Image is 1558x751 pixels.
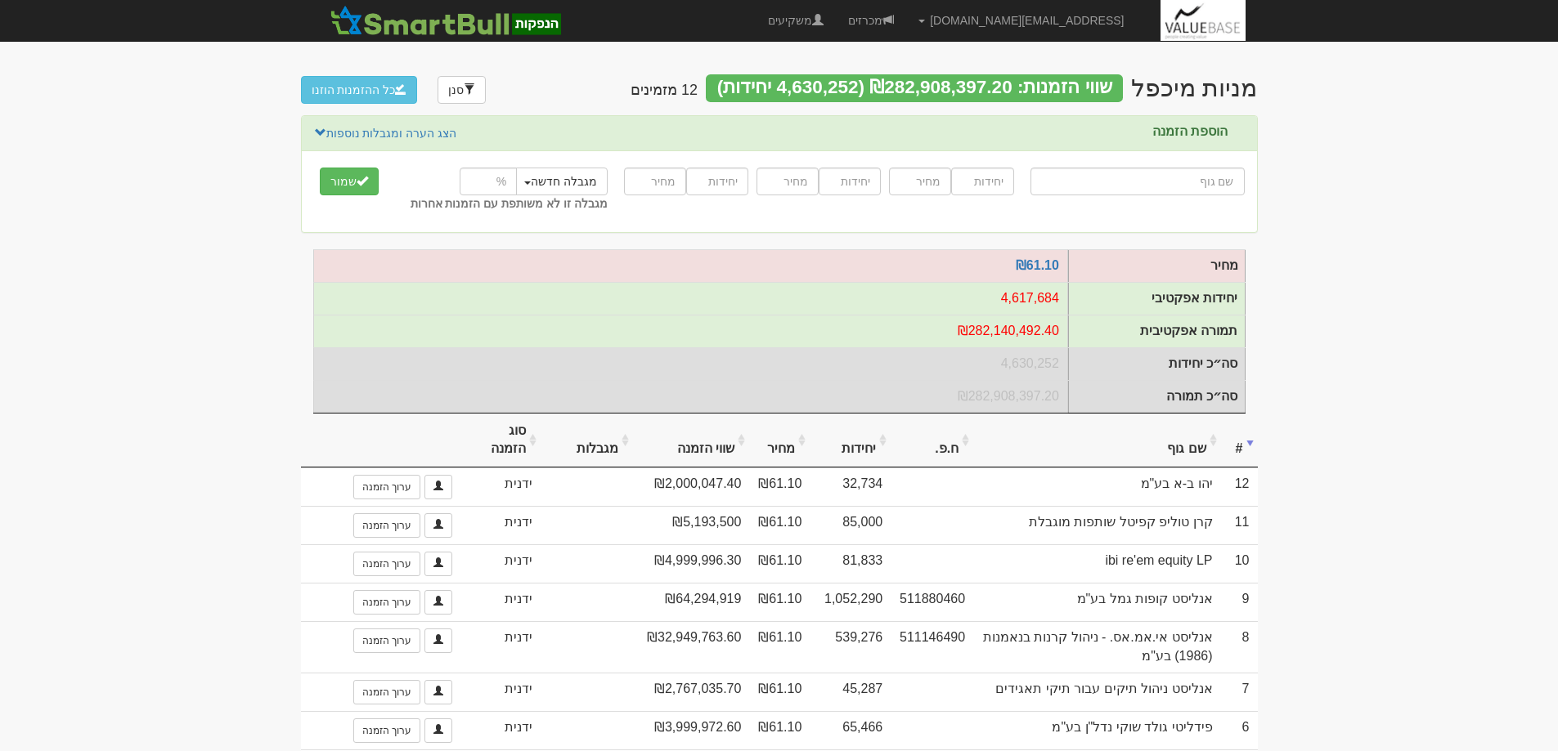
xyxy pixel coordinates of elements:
input: מחיר [757,168,819,195]
th: סוג הזמנה: activate to sort column ascending [460,413,541,468]
th: מחיר: activate to sort column ascending [749,413,810,468]
img: SmartBull Logo [326,4,566,37]
a: ערוך הזמנה [353,628,420,653]
td: 12 [1221,467,1258,506]
td: ידנית [460,621,541,673]
td: 7 [1221,673,1258,711]
td: אנליסט ניהול תיקים עבור תיקי תאגידים [973,673,1220,711]
td: אנליסט קופות גמל בע"מ [973,583,1220,621]
button: מגבלה חדשה [514,168,608,195]
a: ₪61.10 [1016,258,1059,272]
td: ₪32,949,763.60 [633,621,749,673]
td: 45,287 [810,673,891,711]
label: הוספת הזמנה [1152,124,1228,139]
th: יחידות: activate to sort column ascending [810,413,891,468]
a: ערוך הזמנה [353,680,420,704]
td: סה״כ תמורה [313,380,1068,413]
td: ידנית [460,506,541,544]
div: מיכפל טכנולוגיות - מניות (מיכפל) - הנפקה לציבור [1131,74,1257,101]
input: יחידות [819,168,881,195]
th: שם גוף: activate to sort column ascending [973,413,1220,468]
td: תמורה אפקטיבית [1068,315,1245,348]
button: שמור [320,168,379,195]
td: ₪64,294,919 [633,583,749,621]
td: ₪2,767,035.70 [633,673,749,711]
td: יחידות אפקטיבי [1068,283,1245,315]
h4: 12 מזמינים [631,83,698,99]
td: 65,466 [810,711,891,749]
td: ₪61.10 [749,673,810,711]
td: פידליטי גולד שוקי נדל"ן בע"מ [973,711,1220,749]
td: סה״כ תמורה [1068,380,1245,413]
td: 539,276 [810,621,891,673]
th: ח.פ.: activate to sort column ascending [891,413,973,468]
td: סה״כ יחידות [1068,347,1245,380]
th: מגבלות: activate to sort column ascending [541,413,633,468]
a: ערוך הזמנה [353,552,420,576]
td: ₪61.10 [749,544,810,583]
td: 85,000 [810,506,891,544]
td: ידנית [460,583,541,621]
td: ידנית [460,673,541,711]
td: ibi re'em equity LP [973,544,1220,583]
td: 10 [1221,544,1258,583]
td: ידנית [460,711,541,749]
td: יחידות אפקטיבי [313,282,1068,315]
a: ערוך הזמנה [353,513,420,538]
input: יחידות [951,168,1013,195]
td: מחיר [1068,250,1245,283]
td: 9 [1221,583,1258,621]
td: אנליסט אי.אמ.אס. - ניהול קרנות בנאמנות (1986) בע"מ [973,621,1220,673]
a: ערוך הזמנה [353,475,420,499]
button: כל ההזמנות הוזנו [301,76,418,104]
input: מחיר [624,168,686,195]
input: יחידות [686,168,748,195]
td: ₪61.10 [749,711,810,749]
td: ידנית [460,544,541,583]
div: שווי הזמנות: ₪282,908,397.20 (4,630,252 יחידות) [706,74,1123,102]
input: % [460,168,517,195]
a: הצג הערה ומגבלות נוספות [314,124,458,142]
td: 81,833 [810,544,891,583]
td: 8 [1221,621,1258,673]
a: סנן [438,76,486,104]
td: ₪3,999,972.60 [633,711,749,749]
td: ₪2,000,047.40 [633,467,749,506]
td: 1,052,290 [810,583,891,621]
a: ערוך הזמנה [353,590,420,615]
td: ידנית [460,467,541,506]
td: 511146490 [891,621,973,673]
td: ₪4,999,996.30 [633,544,749,583]
input: שם גוף [1030,168,1245,195]
label: מגבלה זו לא משותפת עם הזמנות אחרות [411,195,608,212]
td: 11 [1221,506,1258,544]
td: ₪61.10 [749,583,810,621]
td: סה״כ יחידות [313,347,1068,380]
th: שווי הזמנה: activate to sort column ascending [633,413,749,468]
td: ₪61.10 [749,621,810,673]
td: 6 [1221,711,1258,749]
td: ₪61.10 [749,467,810,506]
td: ₪5,193,500 [633,506,749,544]
td: יהו ב-א בע"מ [973,467,1220,506]
td: ₪61.10 [749,506,810,544]
a: ערוך הזמנה [353,718,420,743]
td: תמורה אפקטיבית [313,315,1068,347]
input: מחיר [889,168,951,195]
th: #: activate to sort column ascending [1221,413,1258,468]
td: קרן טוליפ קפיטל שותפות מוגבלת [973,506,1220,544]
td: 511880460 [891,583,973,621]
td: 32,734 [810,467,891,506]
